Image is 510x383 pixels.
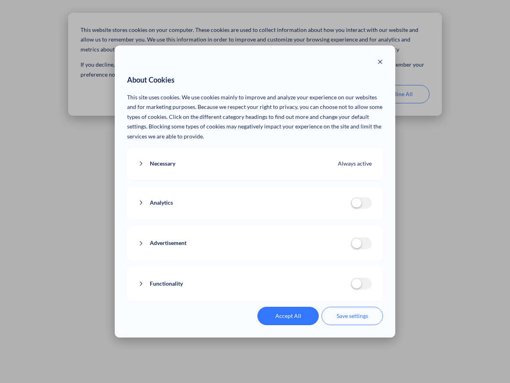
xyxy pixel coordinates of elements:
[377,58,383,68] button: Close modal
[470,345,510,383] iframe: Chat Widget
[338,159,372,169] span: Always active
[150,279,183,289] span: Functionality
[150,238,186,248] span: Advertisement
[322,307,383,325] button: Save settings
[138,238,351,248] button: Advertisement
[127,74,175,87] span: About Cookies
[138,198,351,208] button: Analytics
[150,198,173,208] span: Analytics
[257,307,319,325] button: Accept All
[150,159,175,169] span: Necessary
[138,159,338,169] button: Necessary
[138,279,351,289] button: Functionality
[127,93,383,142] p: This site uses cookies. We use cookies mainly to improve and analyze your experience on our websi...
